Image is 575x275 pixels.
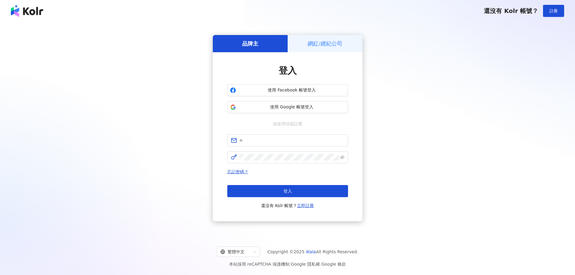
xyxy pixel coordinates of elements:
[321,262,346,267] a: Google 條款
[308,40,342,47] h5: 網紅/經紀公司
[227,101,348,113] button: 使用 Google 帳號登入
[320,262,321,267] span: |
[484,7,538,14] span: 還沒有 Kolr 帳號？
[11,5,43,17] img: logo
[340,155,344,159] span: eye-invisible
[269,120,307,127] span: 或使用信箱註冊
[279,65,297,76] span: 登入
[229,261,346,268] span: 本站採用 reCAPTCHA 保護機制
[242,40,258,47] h5: 品牌主
[289,262,291,267] span: |
[267,248,358,255] span: Copyright © 2025 All Rights Reserved.
[291,262,320,267] a: Google 隱私權
[306,249,316,254] a: iKala
[283,189,292,193] span: 登入
[549,8,558,13] span: 註冊
[297,203,314,208] a: 立即註冊
[227,84,348,96] button: 使用 Facebook 帳號登入
[261,202,314,209] span: 還沒有 Kolr 帳號？
[238,104,345,110] span: 使用 Google 帳號登入
[543,5,564,17] button: 註冊
[227,185,348,197] button: 登入
[238,87,345,93] span: 使用 Facebook 帳號登入
[227,169,248,174] a: 忘記密碼？
[220,247,251,257] div: 繁體中文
